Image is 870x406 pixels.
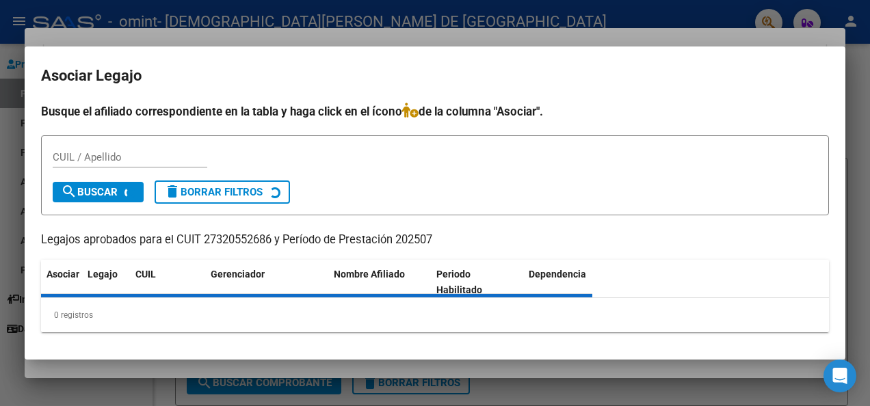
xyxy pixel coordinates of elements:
[523,260,626,305] datatable-header-cell: Dependencia
[529,269,586,280] span: Dependencia
[823,360,856,392] div: Open Intercom Messenger
[431,260,523,305] datatable-header-cell: Periodo Habilitado
[41,63,829,89] h2: Asociar Legajo
[164,183,181,200] mat-icon: delete
[61,183,77,200] mat-icon: search
[155,180,290,204] button: Borrar Filtros
[82,260,130,305] datatable-header-cell: Legajo
[41,103,829,120] h4: Busque el afiliado correspondiente en la tabla y haga click en el ícono de la columna "Asociar".
[436,269,482,295] span: Periodo Habilitado
[328,260,431,305] datatable-header-cell: Nombre Afiliado
[130,260,205,305] datatable-header-cell: CUIL
[135,269,156,280] span: CUIL
[211,269,265,280] span: Gerenciador
[53,182,144,202] button: Buscar
[334,269,405,280] span: Nombre Afiliado
[88,269,118,280] span: Legajo
[164,186,263,198] span: Borrar Filtros
[47,269,79,280] span: Asociar
[41,260,82,305] datatable-header-cell: Asociar
[61,186,118,198] span: Buscar
[41,232,829,249] p: Legajos aprobados para el CUIT 27320552686 y Período de Prestación 202507
[205,260,328,305] datatable-header-cell: Gerenciador
[41,298,829,332] div: 0 registros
